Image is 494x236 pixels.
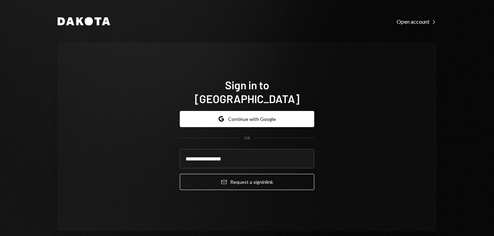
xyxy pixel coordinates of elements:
a: Open account [397,18,436,25]
div: Open account [397,18,436,25]
h1: Sign in to [GEOGRAPHIC_DATA] [180,78,314,105]
div: OR [244,135,250,141]
button: Request a signinlink [180,174,314,190]
button: Continue with Google [180,111,314,127]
